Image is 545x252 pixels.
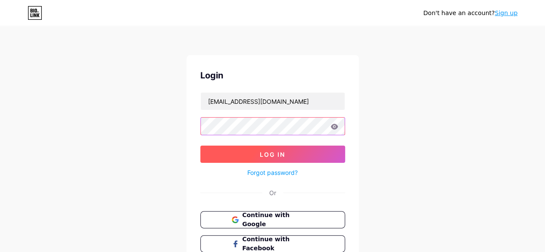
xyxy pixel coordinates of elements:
[200,69,345,82] div: Login
[200,146,345,163] button: Log In
[423,9,517,18] div: Don't have an account?
[200,211,345,228] button: Continue with Google
[260,151,285,158] span: Log In
[247,168,298,177] a: Forgot password?
[242,211,313,229] span: Continue with Google
[495,9,517,16] a: Sign up
[269,188,276,197] div: Or
[201,93,345,110] input: Username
